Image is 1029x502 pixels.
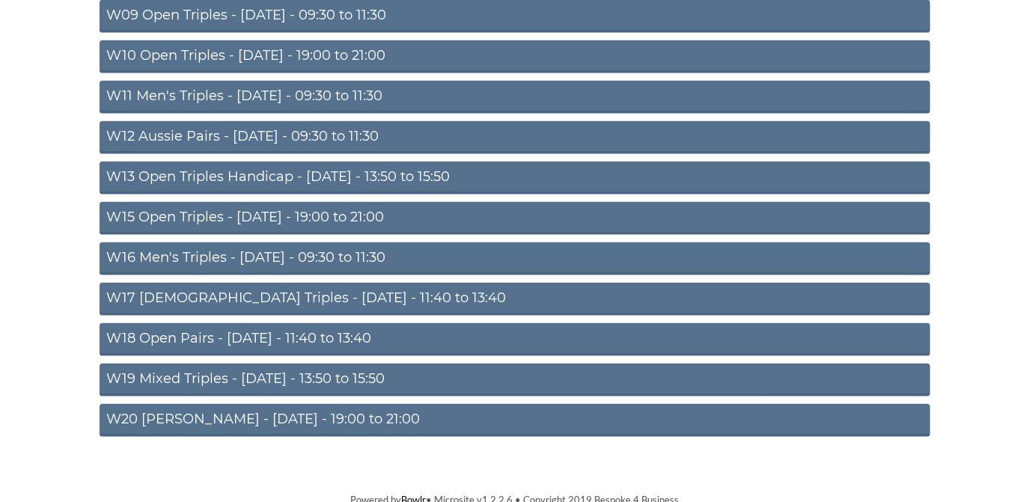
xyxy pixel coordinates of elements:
[100,283,930,316] a: W17 [DEMOGRAPHIC_DATA] Triples - [DATE] - 11:40 to 13:40
[100,404,930,437] a: W20 [PERSON_NAME] - [DATE] - 19:00 to 21:00
[100,40,930,73] a: W10 Open Triples - [DATE] - 19:00 to 21:00
[100,121,930,154] a: W12 Aussie Pairs - [DATE] - 09:30 to 11:30
[100,81,930,114] a: W11 Men's Triples - [DATE] - 09:30 to 11:30
[100,162,930,195] a: W13 Open Triples Handicap - [DATE] - 13:50 to 15:50
[100,202,930,235] a: W15 Open Triples - [DATE] - 19:00 to 21:00
[100,364,930,397] a: W19 Mixed Triples - [DATE] - 13:50 to 15:50
[100,323,930,356] a: W18 Open Pairs - [DATE] - 11:40 to 13:40
[100,242,930,275] a: W16 Men's Triples - [DATE] - 09:30 to 11:30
